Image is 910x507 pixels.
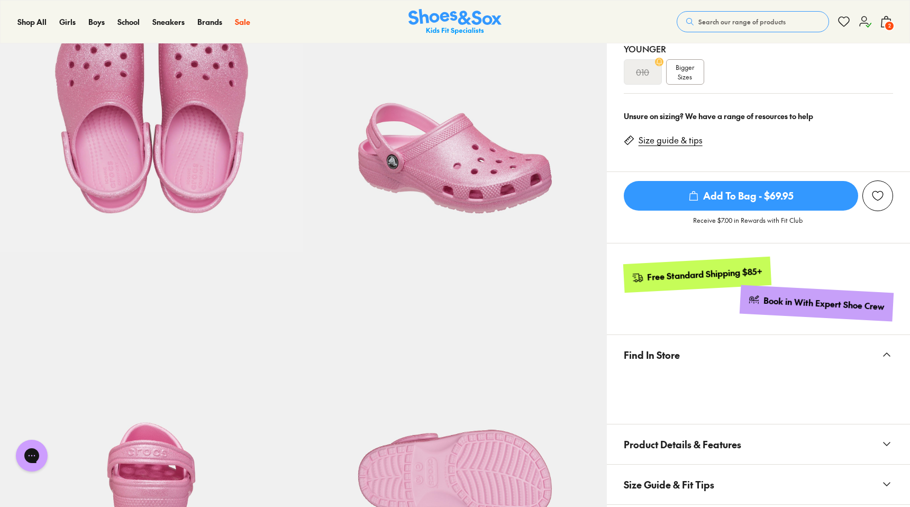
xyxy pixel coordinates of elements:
[152,16,185,28] a: Sneakers
[408,9,502,35] img: SNS_Logo_Responsive.svg
[624,375,893,411] iframe: Find in Store
[17,16,47,28] a: Shop All
[624,111,893,122] div: Unsure on sizing? We have a range of resources to help
[624,42,893,55] div: Younger
[197,16,222,28] a: Brands
[880,10,893,33] button: 2
[88,16,105,28] a: Boys
[152,16,185,27] span: Sneakers
[647,265,762,283] div: Free Standard Shipping $85+
[88,16,105,27] span: Boys
[763,295,885,313] div: Book in With Expert Shoe Crew
[11,436,53,475] iframe: Gorgias live chat messenger
[639,134,703,146] a: Size guide & tips
[884,21,895,31] span: 2
[624,181,858,211] span: Add To Bag - $69.95
[408,9,502,35] a: Shoes & Sox
[59,16,76,28] a: Girls
[607,335,910,375] button: Find In Store
[624,339,680,370] span: Find In Store
[636,66,649,78] s: 010
[17,16,47,27] span: Shop All
[698,17,786,26] span: Search our range of products
[624,429,741,460] span: Product Details & Features
[235,16,250,27] span: Sale
[624,469,714,500] span: Size Guide & Fit Tips
[235,16,250,28] a: Sale
[197,16,222,27] span: Brands
[693,215,803,234] p: Receive $7.00 in Rewards with Fit Club
[677,11,829,32] button: Search our range of products
[117,16,140,28] a: School
[862,180,893,211] button: Add to wishlist
[623,257,771,293] a: Free Standard Shipping $85+
[624,180,858,211] button: Add To Bag - $69.95
[676,62,694,82] span: Bigger Sizes
[117,16,140,27] span: School
[607,465,910,504] button: Size Guide & Fit Tips
[607,424,910,464] button: Product Details & Features
[740,285,894,321] a: Book in With Expert Shoe Crew
[59,16,76,27] span: Girls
